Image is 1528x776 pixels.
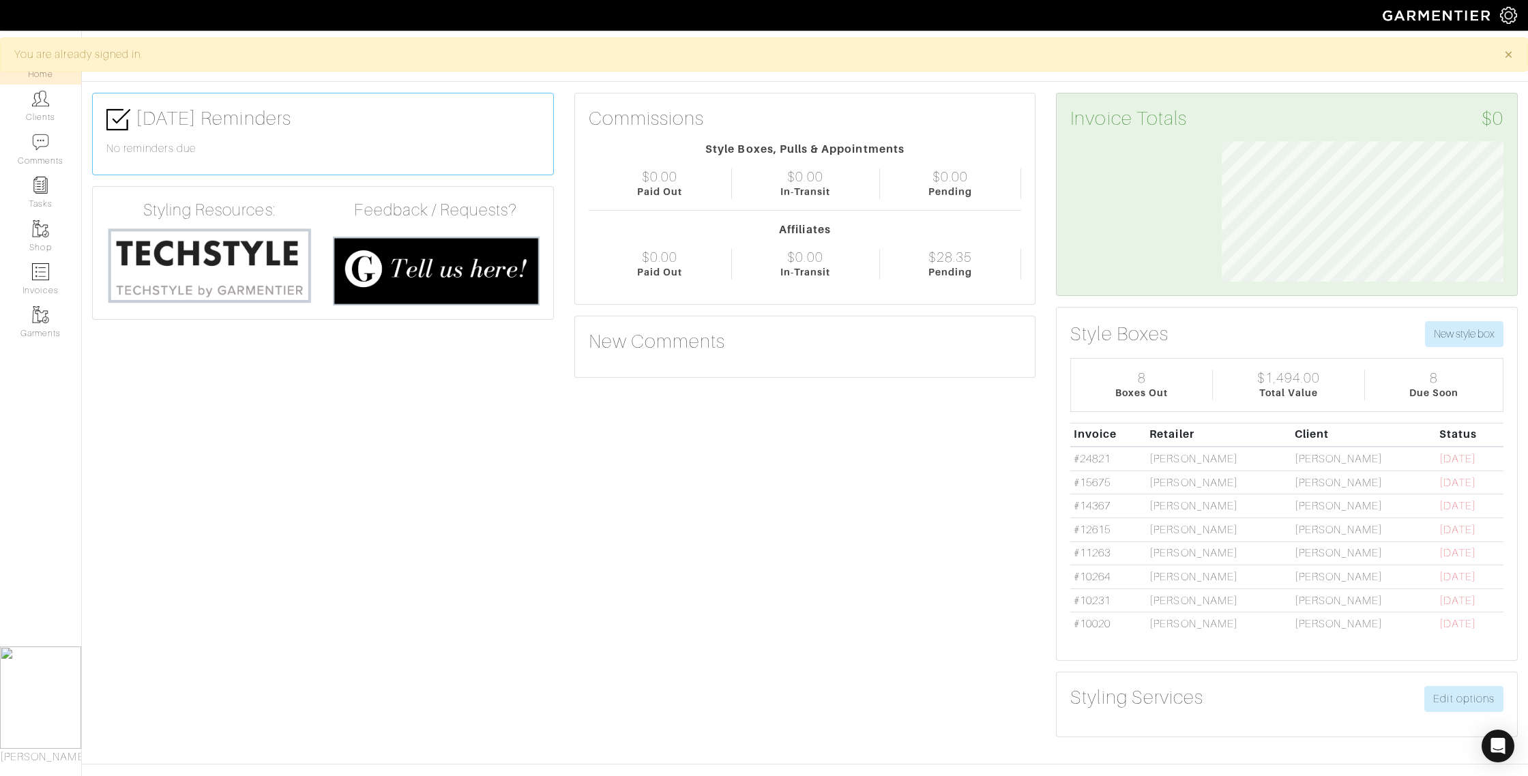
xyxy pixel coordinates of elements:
h3: Commissions [589,107,705,130]
div: Affiliates [589,222,1022,238]
a: #10020 [1074,618,1111,630]
div: $28.35 [928,249,972,265]
td: [PERSON_NAME] [1147,447,1291,471]
span: [DATE] [1439,500,1476,512]
img: garments-icon-b7da505a4dc4fd61783c78ac3ca0ef83fa9d6f193b1c9dc38574b1d14d53ca28.png [32,306,49,323]
img: garmentier-logo-header-white-b43fb05a5012e4ada735d5af1a66efaba907eab6374d6393d1fbf88cb4ef424d.png [1376,3,1500,27]
div: $1,494.00 [1257,370,1320,386]
td: [PERSON_NAME] [1291,471,1436,494]
h3: Style Boxes [1070,323,1169,346]
td: [PERSON_NAME] [1147,612,1291,636]
span: [DATE] [1439,477,1476,489]
h3: Styling Services [1070,686,1203,709]
td: [PERSON_NAME] [1147,541,1291,565]
div: $0.00 [932,168,968,185]
td: [PERSON_NAME] [1291,518,1436,541]
h4: Feedback / Requests? [333,200,539,220]
div: Style Boxes, Pulls & Appointments [589,141,1022,158]
h4: Styling Resources: [106,200,312,220]
td: [PERSON_NAME] [1291,565,1436,589]
span: [DATE] [1439,571,1476,583]
span: [DATE] [1439,453,1476,465]
div: $0.00 [642,168,677,185]
a: #24821 [1074,453,1111,465]
span: [DATE] [1439,524,1476,536]
img: comment-icon-a0a6a9ef722e966f86d9cbdc48e553b5cf19dbc54f86b18d962a5391bc8f6eb6.png [32,134,49,151]
span: × [1503,45,1514,63]
div: In-Transit [780,265,831,280]
img: gear-icon-white-bd11855cb880d31180b6d7d6211b90ccbf57a29d726f0c71d8c61bd08dd39cc2.png [1500,7,1517,24]
img: clients-icon-6bae9207a08558b7cb47a8932f037763ab4055f8c8b6bfacd5dc20c3e0201464.png [32,90,49,107]
img: garments-icon-b7da505a4dc4fd61783c78ac3ca0ef83fa9d6f193b1c9dc38574b1d14d53ca28.png [32,220,49,237]
div: $0.00 [642,249,677,265]
img: techstyle-93310999766a10050dc78ceb7f971a75838126fd19372ce40ba20cdf6a89b94b.png [106,226,312,305]
div: Total Value [1259,386,1319,400]
td: [PERSON_NAME] [1291,612,1436,636]
div: Pending [928,265,972,280]
div: $0.00 [787,249,823,265]
span: $0 [1482,107,1503,130]
span: [DATE] [1439,547,1476,559]
h3: [DATE] Reminders [106,107,540,132]
img: feedback_requests-3821251ac2bd56c73c230f3229a5b25d6eb027adea667894f41107c140538ee0.png [333,237,539,305]
div: In-Transit [780,185,831,199]
td: [PERSON_NAME] [1291,541,1436,565]
a: #15675 [1074,477,1111,489]
img: check-box-icon-36a4915ff3ba2bd8f6e4f29bc755bb66becd62c870f447fc0dd1365fcfddab58.png [106,108,130,132]
th: Retailer [1147,423,1291,447]
div: Pending [928,185,972,199]
td: [PERSON_NAME] [1147,518,1291,541]
td: [PERSON_NAME] [1147,471,1291,494]
img: reminder-icon-8004d30b9f0a5d33ae49ab947aed9ed385cf756f9e5892f1edd6e32f2345188e.png [32,177,49,194]
div: You are already signed in. [14,46,1484,63]
div: 8 [1138,370,1146,386]
div: Open Intercom Messenger [1482,730,1514,762]
span: [DATE] [1439,618,1476,630]
h6: No reminders due [106,143,540,155]
div: $0.00 [787,168,823,185]
a: Edit options [1424,686,1503,712]
a: #10231 [1074,595,1111,607]
div: Paid Out [637,185,682,199]
td: [PERSON_NAME] [1147,588,1291,612]
td: [PERSON_NAME] [1147,494,1291,518]
td: [PERSON_NAME] [1147,565,1291,589]
span: [DATE] [1439,595,1476,607]
th: Invoice [1070,423,1146,447]
a: #12615 [1074,524,1111,536]
th: Status [1436,423,1503,447]
div: Due Soon [1409,386,1458,400]
div: Boxes Out [1115,386,1168,400]
a: #10264 [1074,571,1111,583]
div: 8 [1430,370,1438,386]
td: [PERSON_NAME] [1291,494,1436,518]
td: [PERSON_NAME] [1291,588,1436,612]
img: orders-icon-0abe47150d42831381b5fb84f609e132dff9fe21cb692f30cb5eec754e2cba89.png [32,263,49,280]
a: #14367 [1074,500,1111,512]
h3: New Comments [589,330,1022,353]
button: New style box [1425,321,1503,347]
h3: Invoice Totals [1070,107,1503,130]
div: Paid Out [637,265,682,280]
th: Client [1291,423,1436,447]
td: [PERSON_NAME] [1291,447,1436,471]
a: #11263 [1074,547,1111,559]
